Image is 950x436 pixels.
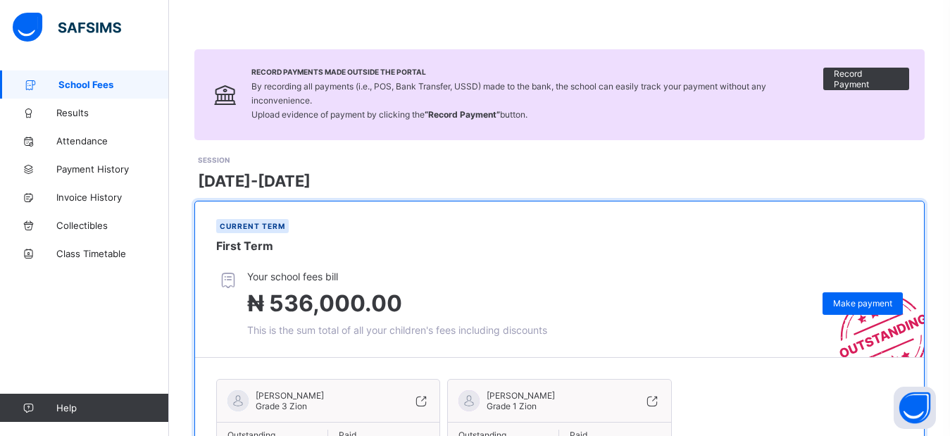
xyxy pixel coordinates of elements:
span: SESSION [198,156,230,164]
span: Record Payments Made Outside the Portal [251,68,823,76]
span: Class Timetable [56,248,169,259]
img: outstanding-stamp.3c148f88c3ebafa6da95868fa43343a1.svg [822,277,924,357]
span: Make payment [833,298,892,309]
b: “Record Payment” [425,109,500,120]
button: Open asap [894,387,936,429]
span: Current term [220,222,285,230]
span: Grade 1 Zion [487,401,537,411]
span: This is the sum total of all your children's fees including discounts [247,324,547,336]
span: Record Payment [834,68,899,89]
span: Attendance [56,135,169,147]
span: [PERSON_NAME] [487,390,555,401]
span: Grade 3 Zion [256,401,307,411]
span: By recording all payments (i.e., POS, Bank Transfer, USSD) made to the bank, the school can easil... [251,81,766,120]
img: safsims [13,13,121,42]
span: Help [56,402,168,413]
span: Payment History [56,163,169,175]
span: [PERSON_NAME] [256,390,324,401]
span: Results [56,107,169,118]
span: Invoice History [56,192,169,203]
span: School Fees [58,79,169,90]
span: Collectibles [56,220,169,231]
span: [DATE]-[DATE] [198,172,311,190]
span: Your school fees bill [247,270,547,282]
span: ₦ 536,000.00 [247,289,402,317]
span: First Term [216,239,273,253]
